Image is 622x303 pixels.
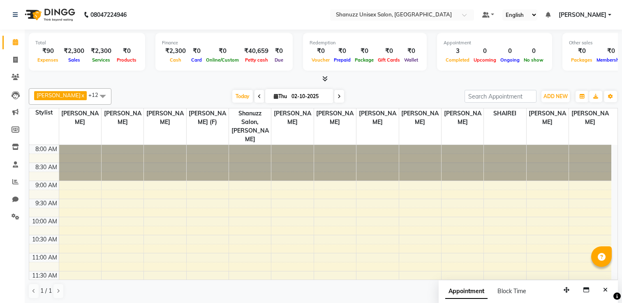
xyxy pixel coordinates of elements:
[356,108,398,127] span: [PERSON_NAME]
[189,57,204,63] span: Card
[353,46,376,56] div: ₹0
[29,108,59,117] div: Stylist
[497,287,526,295] span: Block Time
[34,163,59,172] div: 8:30 AM
[115,57,139,63] span: Products
[90,57,112,63] span: Services
[522,46,546,56] div: 0
[162,46,189,56] div: ₹2,300
[310,46,332,56] div: ₹0
[444,39,546,46] div: Appointment
[310,57,332,63] span: Voucher
[559,11,606,19] span: [PERSON_NAME]
[498,46,522,56] div: 0
[465,90,536,103] input: Search Appointment
[498,57,522,63] span: Ongoing
[332,46,353,56] div: ₹0
[289,90,330,103] input: 2025-10-02
[376,57,402,63] span: Gift Cards
[569,57,594,63] span: Packages
[21,3,77,26] img: logo
[30,271,59,280] div: 11:30 AM
[569,108,611,127] span: [PERSON_NAME]
[37,92,81,99] span: [PERSON_NAME]
[445,284,488,299] span: Appointment
[522,57,546,63] span: No show
[204,46,241,56] div: ₹0
[444,57,472,63] span: Completed
[115,46,139,56] div: ₹0
[34,199,59,208] div: 9:30 AM
[232,90,253,103] span: Today
[40,287,52,295] span: 1 / 1
[472,46,498,56] div: 0
[484,108,526,119] span: SHAIREI
[88,46,115,56] div: ₹2,300
[35,46,60,56] div: ₹90
[30,217,59,226] div: 10:00 AM
[162,39,286,46] div: Finance
[310,39,420,46] div: Redemption
[60,46,88,56] div: ₹2,300
[88,92,104,98] span: +12
[332,57,353,63] span: Prepaid
[81,92,84,99] a: x
[376,46,402,56] div: ₹0
[30,253,59,262] div: 11:00 AM
[587,270,614,295] iframe: chat widget
[189,46,204,56] div: ₹0
[272,93,289,99] span: Thu
[271,108,313,127] span: [PERSON_NAME]
[569,46,594,56] div: ₹0
[229,108,271,145] span: Shanuzz Salon, [PERSON_NAME]
[35,39,139,46] div: Total
[168,57,183,63] span: Cash
[30,235,59,244] div: 10:30 AM
[273,57,285,63] span: Due
[187,108,229,127] span: [PERSON_NAME] (F)
[204,57,241,63] span: Online/Custom
[399,108,441,127] span: [PERSON_NAME]
[59,108,101,127] span: [PERSON_NAME]
[34,181,59,190] div: 9:00 AM
[314,108,356,127] span: [PERSON_NAME]
[144,108,186,127] span: [PERSON_NAME]
[102,108,143,127] span: [PERSON_NAME]
[472,57,498,63] span: Upcoming
[66,57,82,63] span: Sales
[353,57,376,63] span: Package
[272,46,286,56] div: ₹0
[527,108,569,127] span: [PERSON_NAME]
[243,57,270,63] span: Petty cash
[444,46,472,56] div: 3
[90,3,127,26] b: 08047224946
[402,46,420,56] div: ₹0
[241,46,272,56] div: ₹40,659
[402,57,420,63] span: Wallet
[35,57,60,63] span: Expenses
[442,108,483,127] span: [PERSON_NAME]
[34,145,59,154] div: 8:00 AM
[541,91,570,102] button: ADD NEW
[543,93,568,99] span: ADD NEW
